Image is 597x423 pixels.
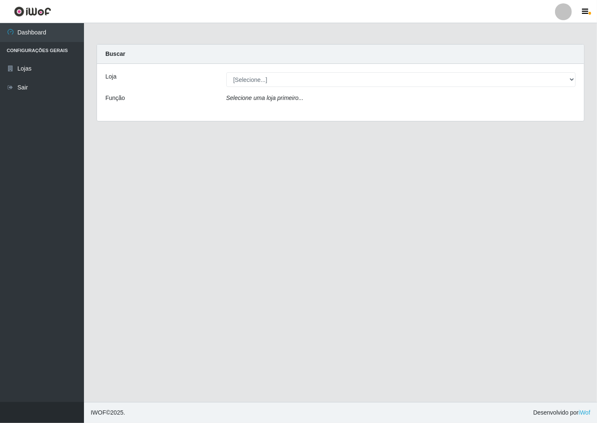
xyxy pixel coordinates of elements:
[105,72,116,81] label: Loja
[579,409,590,416] a: iWof
[91,408,125,417] span: © 2025 .
[533,408,590,417] span: Desenvolvido por
[14,6,51,17] img: CoreUI Logo
[226,95,304,101] i: Selecione uma loja primeiro...
[91,409,106,416] span: IWOF
[105,50,125,57] strong: Buscar
[105,94,125,102] label: Função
